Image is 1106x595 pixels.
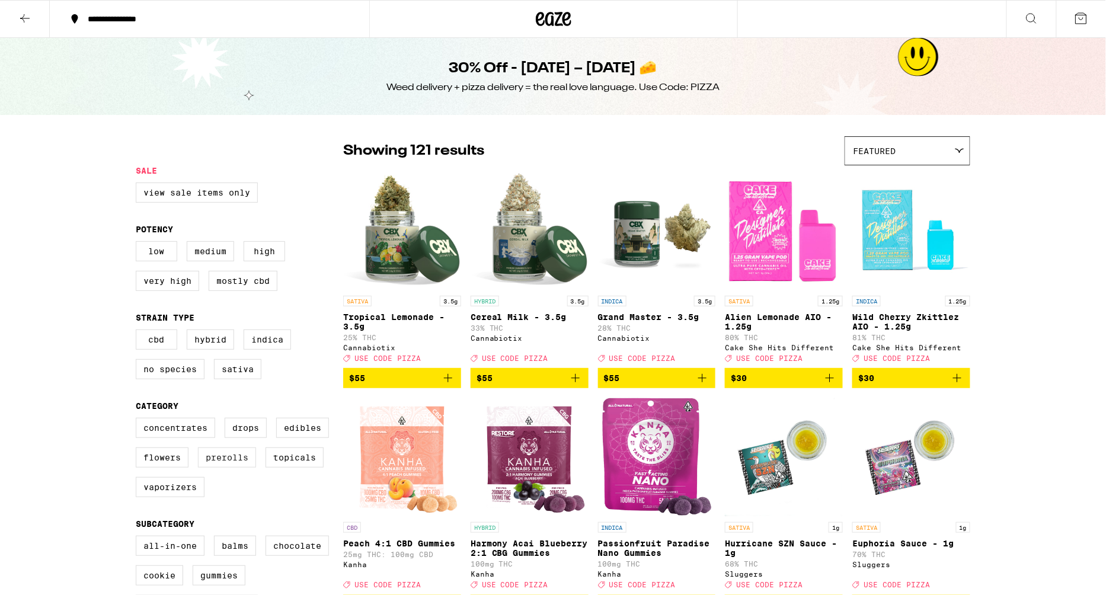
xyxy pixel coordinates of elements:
[343,551,461,558] p: 25mg THC: 100mg CBD
[471,171,589,290] img: Cannabiotix - Cereal Milk - 3.5g
[136,477,204,497] label: Vaporizers
[471,296,499,306] p: HYBRID
[449,59,657,79] h1: 30% Off - [DATE] – [DATE] 🧀
[609,581,676,589] span: USE CODE PIZZA
[598,522,626,533] p: INDICA
[818,296,843,306] p: 1.25g
[343,344,461,351] div: Cannabiotix
[598,334,716,342] div: Cannabiotix
[136,241,177,261] label: Low
[852,398,970,516] img: Sluggers - Euphoria Sauce - 1g
[471,398,589,594] a: Open page for Harmony Acai Blueberry 2:1 CBG Gummies from Kanha
[193,565,245,586] label: Gummies
[598,570,716,578] div: Kanha
[276,418,329,438] label: Edibles
[609,354,676,362] span: USE CODE PIZZA
[852,312,970,331] p: Wild Cherry Zkittlez AIO - 1.25g
[725,171,843,368] a: Open page for Alien Lemonade AIO - 1.25g from Cake She Hits Different
[343,368,461,388] button: Add to bag
[852,368,970,388] button: Add to bag
[343,398,461,594] a: Open page for Peach 4:1 CBD Gummies from Kanha
[725,171,843,290] img: Cake She Hits Different - Alien Lemonade AIO - 1.25g
[471,539,589,558] p: Harmony Acai Blueberry 2:1 CBG Gummies
[386,81,720,94] div: Weed delivery + pizza delivery = the real love language. Use Code: PIZZA
[344,398,460,516] img: Kanha - Peach 4:1 CBD Gummies
[209,271,277,291] label: Mostly CBD
[852,334,970,341] p: 81% THC
[471,570,589,578] div: Kanha
[598,312,716,322] p: Grand Master - 3.5g
[136,225,173,234] legend: Potency
[725,344,843,351] div: Cake She Hits Different
[829,522,843,533] p: 1g
[945,296,970,306] p: 1.25g
[852,171,970,368] a: Open page for Wild Cherry Zkittlez AIO - 1.25g from Cake She Hits Different
[598,539,716,558] p: Passionfruit Paradise Nano Gummies
[136,447,188,468] label: Flowers
[349,373,365,383] span: $55
[136,183,258,203] label: View Sale Items Only
[136,271,199,291] label: Very High
[725,522,753,533] p: SATIVA
[858,373,874,383] span: $30
[354,581,421,589] span: USE CODE PIZZA
[343,141,484,161] p: Showing 121 results
[343,296,372,306] p: SATIVA
[343,171,461,290] img: Cannabiotix - Tropical Lemonade - 3.5g
[598,296,626,306] p: INDICA
[198,447,256,468] label: Prerolls
[604,373,620,383] span: $55
[725,398,843,594] a: Open page for Hurricane SZN Sauce - 1g from Sluggers
[725,312,843,331] p: Alien Lemonade AIO - 1.25g
[725,539,843,558] p: Hurricane SZN Sauce - 1g
[471,171,589,368] a: Open page for Cereal Milk - 3.5g from Cannabiotix
[598,368,716,388] button: Add to bag
[136,330,177,350] label: CBD
[854,146,896,156] span: Featured
[852,296,881,306] p: INDICA
[852,171,970,290] img: Cake She Hits Different - Wild Cherry Zkittlez AIO - 1.25g
[598,171,716,290] img: Cannabiotix - Grand Master - 3.5g
[471,560,589,568] p: 100mg THC
[440,296,461,306] p: 3.5g
[136,166,157,175] legend: Sale
[471,398,587,516] img: Kanha - Harmony Acai Blueberry 2:1 CBG Gummies
[852,398,970,594] a: Open page for Euphoria Sauce - 1g from Sluggers
[725,560,843,568] p: 68% THC
[471,368,589,388] button: Add to bag
[598,171,716,368] a: Open page for Grand Master - 3.5g from Cannabiotix
[602,398,712,516] img: Kanha - Passionfruit Paradise Nano Gummies
[482,354,548,362] span: USE CODE PIZZA
[214,536,256,556] label: Balms
[736,581,803,589] span: USE CODE PIZZA
[852,561,970,568] div: Sluggers
[214,359,261,379] label: Sativa
[852,551,970,558] p: 70% THC
[852,522,881,533] p: SATIVA
[343,539,461,548] p: Peach 4:1 CBD Gummies
[354,354,421,362] span: USE CODE PIZZA
[136,519,194,529] legend: Subcategory
[136,359,204,379] label: No Species
[187,330,234,350] label: Hybrid
[598,324,716,332] p: 28% THC
[471,312,589,322] p: Cereal Milk - 3.5g
[266,536,329,556] label: Chocolate
[471,334,589,342] div: Cannabiotix
[694,296,715,306] p: 3.5g
[136,565,183,586] label: Cookie
[598,398,716,594] a: Open page for Passionfruit Paradise Nano Gummies from Kanha
[725,296,753,306] p: SATIVA
[482,581,548,589] span: USE CODE PIZZA
[736,354,803,362] span: USE CODE PIZZA
[244,241,285,261] label: High
[136,536,204,556] label: All-In-One
[725,368,843,388] button: Add to bag
[471,324,589,332] p: 33% THC
[244,330,291,350] label: Indica
[956,522,970,533] p: 1g
[725,570,843,578] div: Sluggers
[864,354,930,362] span: USE CODE PIZZA
[598,560,716,568] p: 100mg THC
[343,561,461,568] div: Kanha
